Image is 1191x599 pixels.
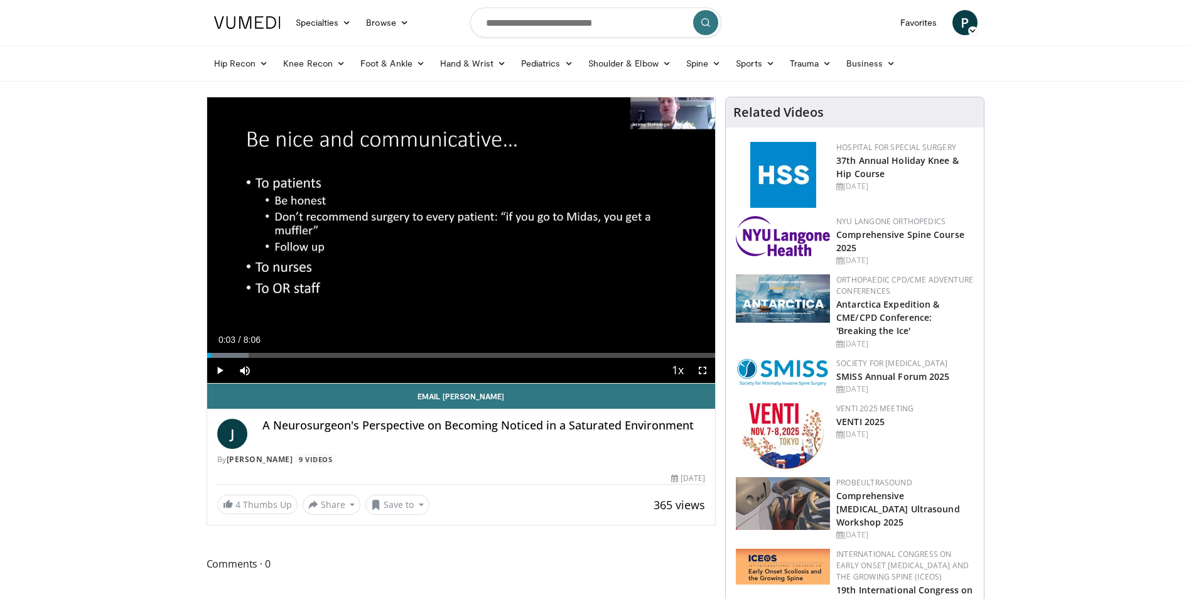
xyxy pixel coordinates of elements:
h4: A Neurosurgeon's Perspective on Becoming Noticed in a Saturated Environment [262,419,706,433]
span: 0:03 [218,335,235,345]
a: Email [PERSON_NAME] [207,384,716,409]
span: / [239,335,241,345]
div: [DATE] [836,384,974,395]
a: [PERSON_NAME] [227,454,293,465]
a: Comprehensive Spine Course 2025 [836,229,964,254]
a: Hand & Wrist [433,51,514,76]
div: [DATE] [836,429,974,440]
div: By [217,454,706,465]
button: Mute [232,358,257,383]
a: 9 Videos [295,454,337,465]
a: Society for [MEDICAL_DATA] [836,358,947,369]
button: Save to [365,495,429,515]
a: Trauma [782,51,839,76]
a: Sports [728,51,782,76]
div: Progress Bar [207,353,716,358]
a: VENTI 2025 [836,416,885,428]
button: Share [303,495,361,515]
a: P [952,10,978,35]
a: SMISS Annual Forum 2025 [836,370,949,382]
img: 59788bfb-0650-4895-ace0-e0bf6b39cdae.png.150x105_q85_autocrop_double_scale_upscale_version-0.2.png [736,358,830,387]
img: 8b60149d-3923-4e9b-9af3-af28be7bbd11.png.150x105_q85_autocrop_double_scale_upscale_version-0.2.png [736,549,830,585]
a: Shoulder & Elbow [581,51,679,76]
img: VuMedi Logo [214,16,281,29]
a: Probeultrasound [836,477,912,488]
span: 365 views [654,497,705,512]
span: 8:06 [244,335,261,345]
h4: Related Videos [733,105,824,120]
img: 923097bc-eeff-4ced-9ace-206d74fb6c4c.png.150x105_q85_autocrop_double_scale_upscale_version-0.2.png [736,274,830,323]
a: VENTI 2025 Meeting [836,403,913,414]
a: Comprehensive [MEDICAL_DATA] Ultrasound Workshop 2025 [836,490,960,528]
img: 60b07d42-b416-4309-bbc5-bc4062acd8fe.jpg.150x105_q85_autocrop_double_scale_upscale_version-0.2.jpg [742,403,824,469]
img: f5c2b4a9-8f32-47da-86a2-cd262eba5885.gif.150x105_q85_autocrop_double_scale_upscale_version-0.2.jpg [750,142,816,208]
button: Play [207,358,232,383]
a: 4 Thumbs Up [217,495,298,514]
a: Hip Recon [207,51,276,76]
a: Foot & Ankle [353,51,433,76]
button: Playback Rate [665,358,690,383]
a: Pediatrics [514,51,581,76]
a: Business [839,51,903,76]
a: Antarctica Expedition & CME/CPD Conference: 'Breaking the Ice' [836,298,939,337]
a: J [217,419,247,449]
img: cda103ef-3d06-4b27-86e1-e0dffda84a25.jpg.150x105_q85_autocrop_double_scale_upscale_version-0.2.jpg [736,477,830,530]
a: Browse [358,10,416,35]
a: International Congress on Early Onset [MEDICAL_DATA] and the Growing Spine (ICEOS) [836,549,969,582]
input: Search topics, interventions [470,8,721,38]
img: 196d80fa-0fd9-4c83-87ed-3e4f30779ad7.png.150x105_q85_autocrop_double_scale_upscale_version-0.2.png [736,216,830,256]
div: [DATE] [836,181,974,192]
a: Favorites [893,10,945,35]
span: 4 [235,499,240,510]
a: NYU Langone Orthopedics [836,216,946,227]
video-js: Video Player [207,97,716,384]
button: Fullscreen [690,358,715,383]
div: [DATE] [671,473,705,484]
a: Specialties [288,10,359,35]
div: [DATE] [836,338,974,350]
a: Spine [679,51,728,76]
span: Comments 0 [207,556,716,572]
a: Orthopaedic CPD/CME Adventure Conferences [836,274,973,296]
div: [DATE] [836,529,974,541]
a: Hospital for Special Surgery [836,142,956,153]
div: [DATE] [836,255,974,266]
a: Knee Recon [276,51,353,76]
a: 37th Annual Holiday Knee & Hip Course [836,154,959,180]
